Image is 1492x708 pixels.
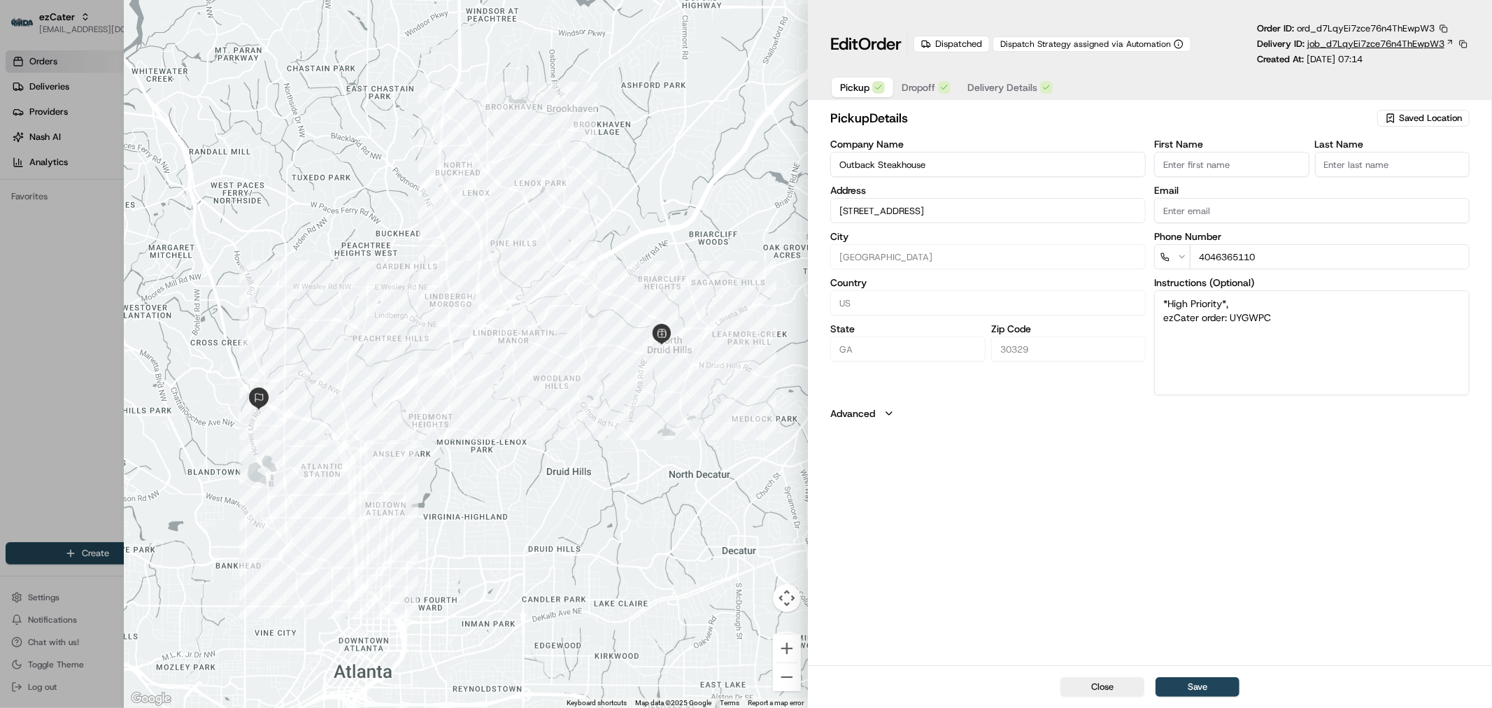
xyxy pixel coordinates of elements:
button: Zoom out [773,663,801,691]
button: Keyboard shortcuts [567,698,627,708]
input: Enter first name [1154,152,1309,177]
a: job_d7LqyEi7zce76n4ThEwpW3 [1307,38,1454,50]
label: Phone Number [1154,232,1470,241]
label: Advanced [830,406,875,420]
textarea: *High Priority*, ezCater order: UYGWPC [1154,290,1470,395]
input: Enter country [830,290,1146,316]
button: Saved Location [1377,108,1470,128]
a: Report a map error [748,699,804,707]
label: Company Name [830,139,1146,149]
input: Enter phone number [1190,244,1470,269]
span: [DATE] 07:14 [1307,53,1363,65]
label: City [830,232,1146,241]
img: Google [128,690,174,708]
button: Advanced [830,406,1470,420]
label: First Name [1154,139,1309,149]
label: Address [830,185,1146,195]
p: Created At: [1257,53,1363,66]
button: Save [1156,677,1239,697]
label: Email [1154,185,1470,195]
label: Zip Code [991,324,1146,334]
span: Order [858,33,902,55]
button: Dispatch Strategy assigned via Automation [993,36,1191,52]
a: Open this area in Google Maps (opens a new window) [128,690,174,708]
button: Map camera controls [773,584,801,612]
input: Enter email [1154,198,1470,223]
span: Dropoff [902,80,935,94]
input: Enter city [830,244,1146,269]
input: Enter last name [1315,152,1470,177]
label: Instructions (Optional) [1154,278,1470,288]
label: State [830,324,985,334]
h1: Edit [830,33,902,55]
span: Dispatch Strategy assigned via Automation [1000,38,1171,50]
div: Dispatched [914,36,990,52]
span: Saved Location [1399,112,1462,125]
span: Pickup [840,80,869,94]
span: Delivery Details [967,80,1037,94]
div: Delivery ID: [1257,38,1470,50]
input: Enter company name [830,152,1146,177]
p: Order ID: [1257,22,1435,35]
label: Country [830,278,1146,288]
button: Close [1060,677,1144,697]
button: Zoom in [773,635,801,663]
input: Enter zip code [991,337,1146,362]
span: job_d7LqyEi7zce76n4ThEwpW3 [1307,38,1444,50]
span: ord_d7LqyEi7zce76n4ThEwpW3 [1297,22,1435,34]
input: Enter state [830,337,985,362]
label: Last Name [1315,139,1470,149]
h2: pickup Details [830,108,1374,128]
input: 2145 Lavista Rd, Atlanta, GA 30329, USA [830,198,1146,223]
a: Terms [720,699,739,707]
span: Map data ©2025 Google [635,699,711,707]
